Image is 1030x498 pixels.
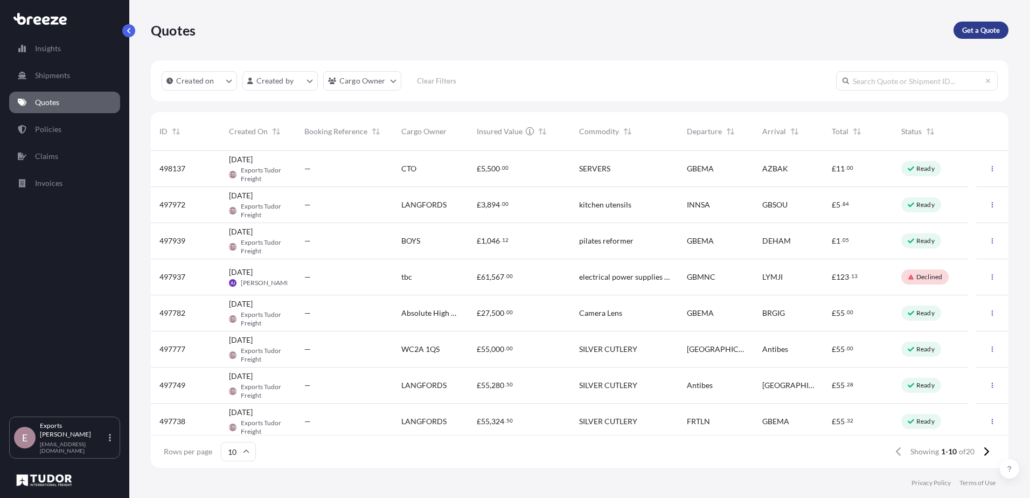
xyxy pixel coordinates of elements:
p: Ready [916,237,935,245]
span: AJ [231,278,235,288]
a: Get a Quote [954,22,1008,39]
span: 55 [836,418,845,425]
span: . [845,166,846,170]
span: Exports Tudor Freight [241,202,287,219]
span: SILVER CUTLERY [579,344,637,355]
span: — [304,380,311,391]
span: Exports Tudor Freight [241,310,287,328]
span: 05 [843,238,849,242]
span: Antibes [762,344,788,355]
span: Insured Value [477,126,523,137]
span: LYMJI [762,272,783,282]
span: 55 [836,382,845,389]
a: Claims [9,146,120,167]
span: 567 [491,273,504,281]
a: Insights [9,38,120,59]
p: Created by [256,75,294,86]
button: Sort [621,125,634,138]
p: Cargo Owner [339,75,386,86]
span: Created On [229,126,268,137]
span: £ [832,382,836,389]
button: createdOn Filter options [162,71,237,91]
span: Exports Tudor Freight [241,383,287,400]
span: , [485,201,487,209]
button: Sort [724,125,737,138]
button: Sort [788,125,801,138]
span: GBEMA [687,236,714,246]
span: £ [832,165,836,172]
span: Antibes [687,380,713,391]
span: 27 [481,309,490,317]
span: — [304,272,311,282]
span: , [490,309,491,317]
p: Claims [35,151,58,162]
p: Ready [916,381,935,390]
span: 280 [491,382,504,389]
span: Exports Tudor Freight [241,166,287,183]
span: pilates reformer [579,236,634,246]
span: GBSOU [762,199,788,210]
span: Commodity [579,126,619,137]
span: £ [477,382,481,389]
span: . [850,274,851,278]
button: Sort [270,125,283,138]
span: [GEOGRAPHIC_DATA] [762,380,815,391]
span: 00 [506,274,513,278]
span: Rows per page [164,446,212,457]
span: ID [159,126,168,137]
span: CTO [401,163,416,174]
p: Get a Quote [962,25,1000,36]
input: Search Quote or Shipment ID... [836,71,998,91]
span: GBMNC [687,272,715,282]
span: 046 [487,237,500,245]
span: [GEOGRAPHIC_DATA] [687,344,745,355]
span: LANGFORDS [401,380,447,391]
button: Clear Filters [407,72,467,89]
span: — [304,344,311,355]
span: FRTLN [687,416,710,427]
span: Status [901,126,922,137]
span: 55 [836,345,845,353]
span: Arrival [762,126,786,137]
span: £ [477,309,481,317]
span: £ [832,273,836,281]
span: 00 [847,166,853,170]
p: Ready [916,164,935,173]
span: 32 [847,419,853,423]
span: 498137 [159,163,185,174]
img: organization-logo [13,472,75,489]
span: GBEMA [762,416,789,427]
span: AZBAK [762,163,788,174]
span: 28 [847,383,853,386]
span: 500 [491,309,504,317]
p: [EMAIL_ADDRESS][DOMAIN_NAME] [40,441,107,454]
span: . [505,383,506,386]
span: £ [477,237,481,245]
span: [DATE] [229,190,253,201]
span: £ [832,418,836,425]
span: 497782 [159,308,185,319]
span: 324 [491,418,504,425]
span: [PERSON_NAME] [241,279,292,287]
span: [DATE] [229,407,253,418]
span: £ [477,165,481,172]
span: ETF [229,386,237,397]
a: Quotes [9,92,120,113]
span: 497738 [159,416,185,427]
span: SILVER CUTLERY [579,380,637,391]
span: 894 [487,201,500,209]
span: kitchen utensils [579,199,631,210]
span: . [841,202,842,206]
span: 00 [847,310,853,314]
p: Quotes [151,22,196,39]
span: [DATE] [229,371,253,382]
span: 1 [836,237,840,245]
span: [DATE] [229,267,253,278]
span: 12 [502,238,509,242]
p: Declined [916,273,942,281]
span: Departure [687,126,722,137]
span: . [500,238,502,242]
button: Sort [170,125,183,138]
span: [DATE] [229,226,253,237]
span: Exports Tudor Freight [241,419,287,436]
